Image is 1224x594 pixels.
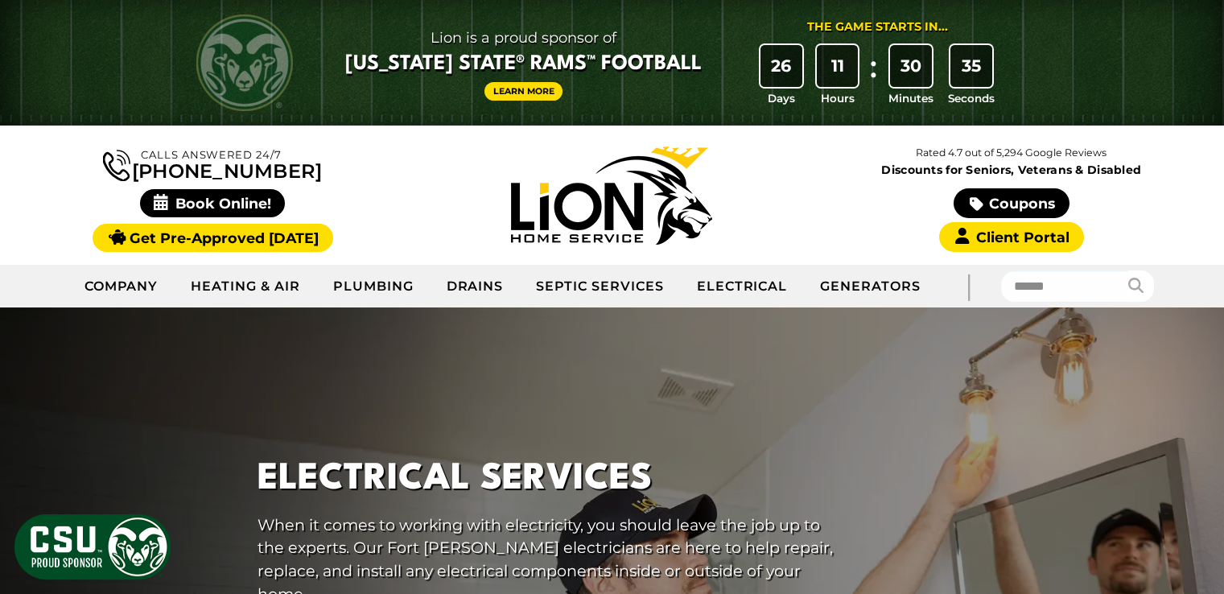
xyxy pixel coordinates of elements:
[821,90,855,106] span: Hours
[760,45,802,87] div: 26
[484,82,563,101] a: Learn More
[812,144,1211,162] p: Rated 4.7 out of 5,294 Google Reviews
[807,19,948,36] div: The Game Starts in...
[140,189,286,217] span: Book Online!
[511,146,712,245] img: Lion Home Service
[888,90,933,106] span: Minutes
[258,452,843,506] h1: Electrical Services
[681,266,805,307] a: Electrical
[815,164,1208,175] span: Discounts for Seniors, Veterans & Disabled
[937,265,1001,307] div: |
[317,266,431,307] a: Plumbing
[93,224,333,252] a: Get Pre-Approved [DATE]
[68,266,175,307] a: Company
[804,266,937,307] a: Generators
[103,146,322,181] a: [PHONE_NUMBER]
[431,266,521,307] a: Drains
[890,45,932,87] div: 30
[950,45,992,87] div: 35
[345,51,702,78] span: [US_STATE] State® Rams™ Football
[939,222,1084,252] a: Client Portal
[954,188,1069,218] a: Coupons
[817,45,859,87] div: 11
[948,90,995,106] span: Seconds
[345,25,702,51] span: Lion is a proud sponsor of
[865,45,881,107] div: :
[12,512,173,582] img: CSU Sponsor Badge
[520,266,680,307] a: Septic Services
[768,90,795,106] span: Days
[196,14,293,111] img: CSU Rams logo
[175,266,316,307] a: Heating & Air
